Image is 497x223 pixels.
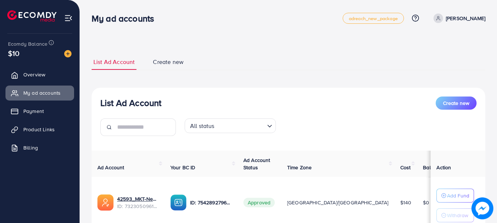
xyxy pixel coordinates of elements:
span: Billing [23,144,38,151]
a: 42593_MKT-New_1705030690861 [117,195,159,203]
span: Ad Account Status [243,156,270,171]
span: List Ad Account [93,58,135,66]
a: [PERSON_NAME] [431,14,485,23]
a: Overview [5,67,74,82]
a: adreach_new_package [343,13,404,24]
h3: List Ad Account [100,98,161,108]
button: Add Fund [436,189,474,203]
span: ID: 7323050961424007170 [117,203,159,210]
span: $10 [8,48,19,58]
span: Payment [23,107,44,115]
span: Ad Account [97,164,124,171]
p: Add Fund [447,191,469,200]
img: ic-ads-acc.e4c84228.svg [97,194,113,211]
span: Create new [153,58,184,66]
span: Time Zone [287,164,312,171]
div: <span class='underline'>42593_MKT-New_1705030690861</span></br>7323050961424007170 [117,195,159,210]
span: Your BC ID [170,164,196,171]
span: My ad accounts [23,89,61,97]
span: Create new [443,99,469,107]
span: [GEOGRAPHIC_DATA]/[GEOGRAPHIC_DATA] [287,199,389,206]
button: Create new [436,97,477,110]
img: logo [7,10,57,22]
a: Product Links [5,122,74,137]
input: Search for option [217,119,264,131]
span: $140 [400,199,412,206]
img: image [471,197,493,219]
p: Withdraw [447,211,468,220]
span: Overview [23,71,45,78]
span: Cost [400,164,411,171]
span: Product Links [23,126,55,133]
span: Action [436,164,451,171]
a: Payment [5,104,74,118]
span: Ecomdy Balance [8,40,47,48]
span: Balance [423,164,442,171]
a: My ad accounts [5,86,74,100]
button: Withdraw [436,208,474,222]
a: Billing [5,140,74,155]
span: Approved [243,198,275,207]
span: $0 [423,199,429,206]
img: menu [64,14,73,22]
span: adreach_new_package [349,16,398,21]
img: ic-ba-acc.ded83a64.svg [170,194,186,211]
img: image [64,50,72,57]
h3: My ad accounts [92,13,160,24]
p: ID: 7542892796370649089 [190,198,232,207]
p: [PERSON_NAME] [446,14,485,23]
span: All status [189,121,216,131]
div: Search for option [185,118,276,133]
